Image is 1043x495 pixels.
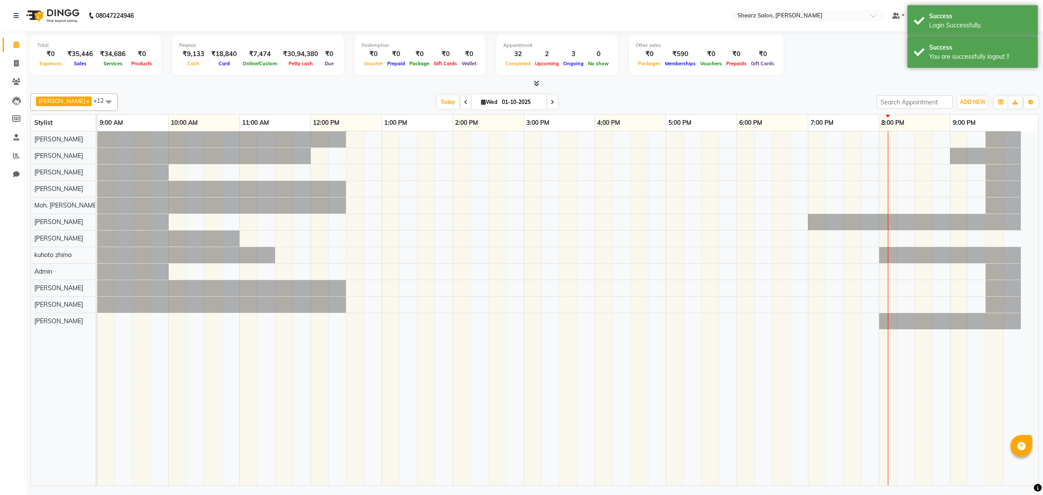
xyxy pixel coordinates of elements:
div: Finance [179,42,337,49]
div: ₹0 [749,49,777,59]
div: Redemption [362,42,478,49]
span: [PERSON_NAME] [34,152,83,160]
span: No show [586,60,611,67]
div: ₹34,686 [96,49,129,59]
a: 12:00 PM [311,117,342,129]
input: 2025-10-01 [499,96,543,109]
div: Total [37,42,154,49]
button: ADD NEW [958,96,988,108]
span: +12 [93,97,110,104]
div: ₹590 [663,49,698,59]
span: [PERSON_NAME] [34,317,83,325]
span: Package [407,60,432,67]
img: logo [22,3,82,28]
div: ₹7,474 [240,49,279,59]
a: 10:00 AM [169,117,200,129]
div: You are successfully logout !! [929,52,1031,61]
span: Vouchers [698,60,724,67]
input: Search Appointment [877,95,953,109]
span: Completed [503,60,533,67]
div: ₹0 [407,49,432,59]
span: Products [129,60,154,67]
div: ₹0 [698,49,724,59]
span: Card [216,60,232,67]
div: ₹0 [636,49,663,59]
span: [PERSON_NAME] [39,97,85,104]
span: Ongoing [561,60,586,67]
span: Prepaid [385,60,407,67]
span: Memberships [663,60,698,67]
span: [PERSON_NAME] [34,234,83,242]
span: [PERSON_NAME] [34,218,83,226]
span: Wallet [459,60,478,67]
div: 2 [533,49,561,59]
div: Success [929,12,1031,21]
div: 32 [503,49,533,59]
span: [PERSON_NAME] [34,135,83,143]
div: Login Successfully. [929,21,1031,30]
span: Expenses [37,60,64,67]
a: 6:00 PM [737,117,764,129]
div: Other sales [636,42,777,49]
a: 11:00 AM [240,117,271,129]
a: 2:00 PM [453,117,480,129]
span: Due [322,60,336,67]
div: 0 [586,49,611,59]
span: Petty cash [286,60,315,67]
a: 5:00 PM [666,117,694,129]
span: Gift Cards [432,60,459,67]
span: [PERSON_NAME] [34,301,83,308]
span: Admin [34,268,52,275]
span: Sales [72,60,89,67]
a: 9:00 AM [97,117,125,129]
div: ₹0 [129,49,154,59]
span: Cash [185,60,202,67]
span: Wed [479,99,499,105]
a: x [85,97,89,104]
a: 7:00 PM [808,117,836,129]
div: ₹35,446 [64,49,96,59]
span: [PERSON_NAME] [34,185,83,193]
a: 1:00 PM [382,117,409,129]
div: 3 [561,49,586,59]
div: ₹0 [37,49,64,59]
div: ₹0 [724,49,749,59]
div: ₹0 [385,49,407,59]
a: 4:00 PM [595,117,622,129]
span: Packages [636,60,663,67]
div: ₹0 [432,49,459,59]
span: [PERSON_NAME] [34,284,83,292]
a: 8:00 PM [879,117,907,129]
a: 9:00 PM [950,117,978,129]
span: Services [101,60,125,67]
div: ₹9,133 [179,49,208,59]
div: ₹30,94,380 [279,49,322,59]
div: Appointment [503,42,611,49]
span: Gift Cards [749,60,777,67]
span: Stylist [34,119,53,127]
a: 3:00 PM [524,117,551,129]
span: Voucher [362,60,385,67]
div: ₹0 [459,49,478,59]
div: ₹18,840 [208,49,240,59]
span: Today [437,95,459,109]
span: Upcoming [533,60,561,67]
span: Moh. [PERSON_NAME] ... [34,201,104,209]
span: [PERSON_NAME] [34,168,83,176]
div: ₹0 [362,49,385,59]
div: ₹0 [322,49,337,59]
div: Success [929,43,1031,52]
span: kuhoto zhimo [34,251,72,259]
b: 08047224946 [96,3,134,28]
span: Online/Custom [240,60,279,67]
span: Prepaids [724,60,749,67]
span: ADD NEW [960,99,986,105]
